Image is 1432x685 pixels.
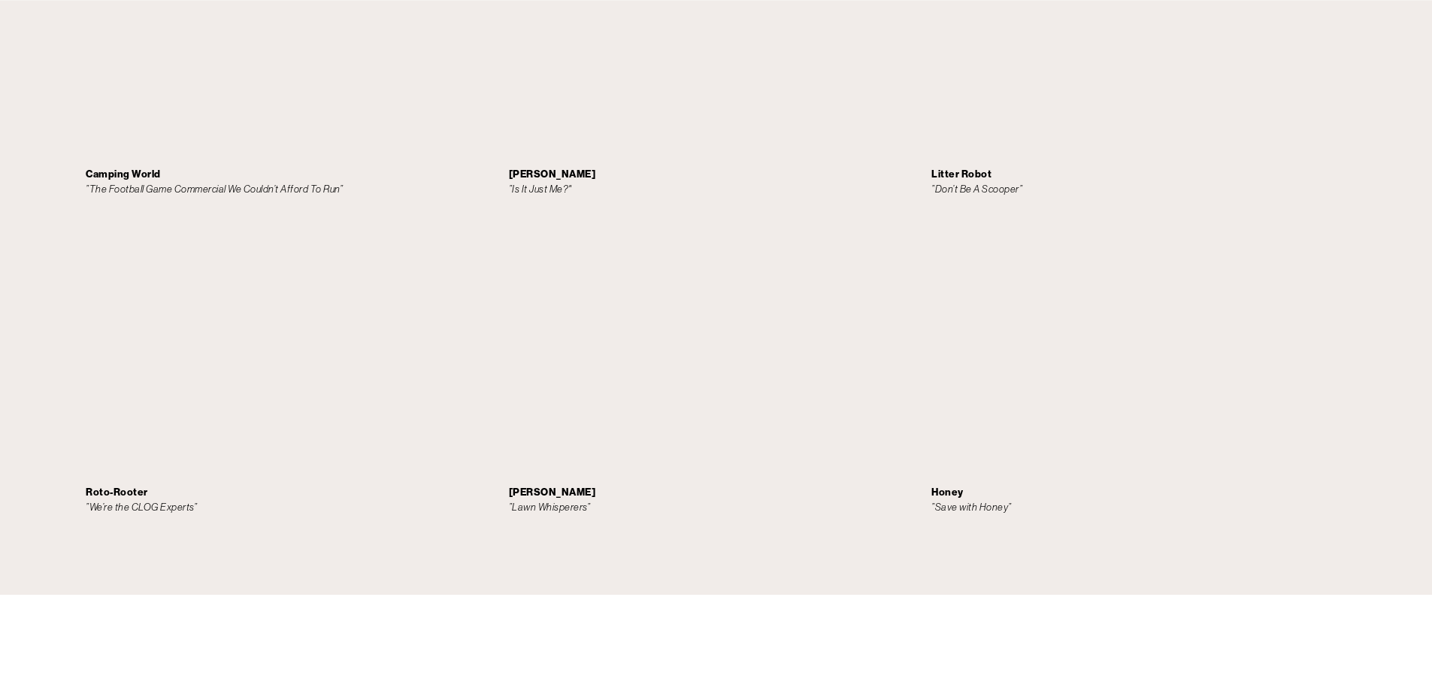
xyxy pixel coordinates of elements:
[86,502,197,513] em: ”We’re the CLOG Experts”
[931,168,992,180] strong: Litter Robot
[509,502,590,513] em: ”Lawn Whisperers”
[86,238,500,471] iframe: We're the CLOG Experts | Roto-Rooter
[509,168,595,180] strong: [PERSON_NAME]
[931,238,1346,471] iframe: Don't miss out on free stuff | Save with Honey
[509,183,572,195] em: ”Is It Just Me?"
[931,183,1022,195] em: ”Don’t Be A Scooper”
[509,486,595,499] strong: [PERSON_NAME]
[931,502,1011,513] em: ”Save with Honey”
[509,238,923,471] iframe: Lawn Whisperers | Season 5 - Episode 2 Trailer | Fathers in Lawn
[86,486,147,499] strong: Roto-Rooter
[931,486,964,499] strong: Honey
